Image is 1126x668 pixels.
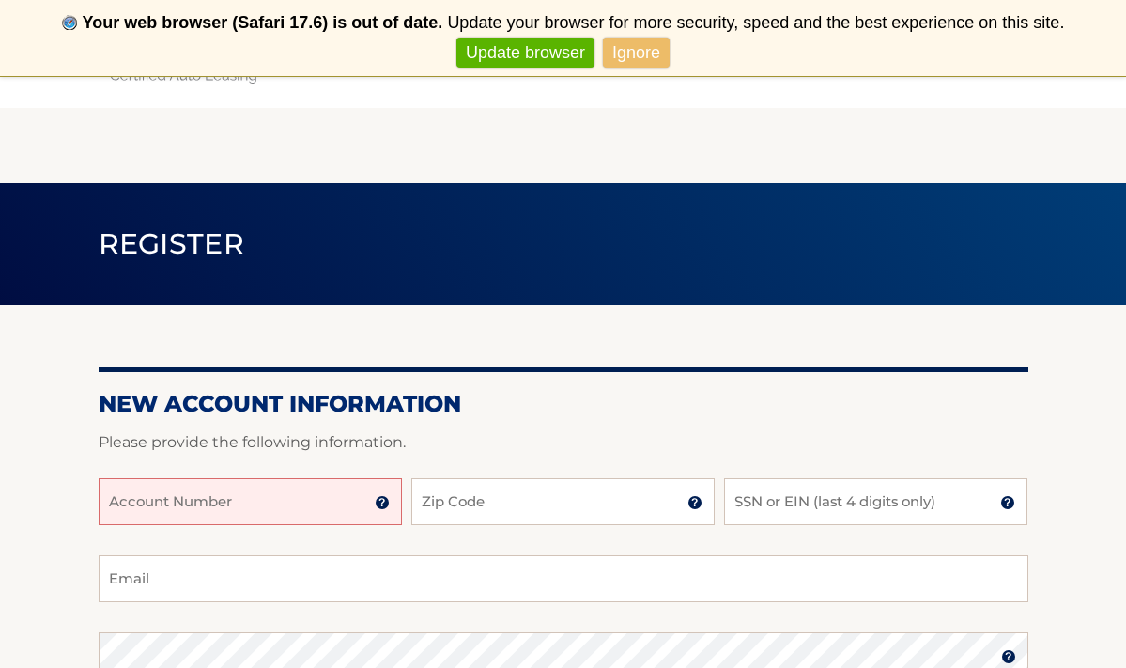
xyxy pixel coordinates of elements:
input: Account Number [99,478,402,525]
a: Ignore [603,38,670,69]
h2: New Account Information [99,390,1028,418]
input: Email [99,555,1028,602]
span: Register [99,226,245,261]
p: Please provide the following information. [99,429,1028,456]
img: tooltip.svg [1001,649,1016,664]
img: tooltip.svg [1000,495,1015,510]
b: Your web browser (Safari 17.6) is out of date. [83,13,443,32]
img: tooltip.svg [687,495,702,510]
input: Zip Code [411,478,715,525]
span: Update your browser for more security, speed and the best experience on this site. [447,13,1064,32]
input: SSN or EIN (last 4 digits only) [724,478,1027,525]
a: Update browser [456,38,594,69]
img: tooltip.svg [375,495,390,510]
